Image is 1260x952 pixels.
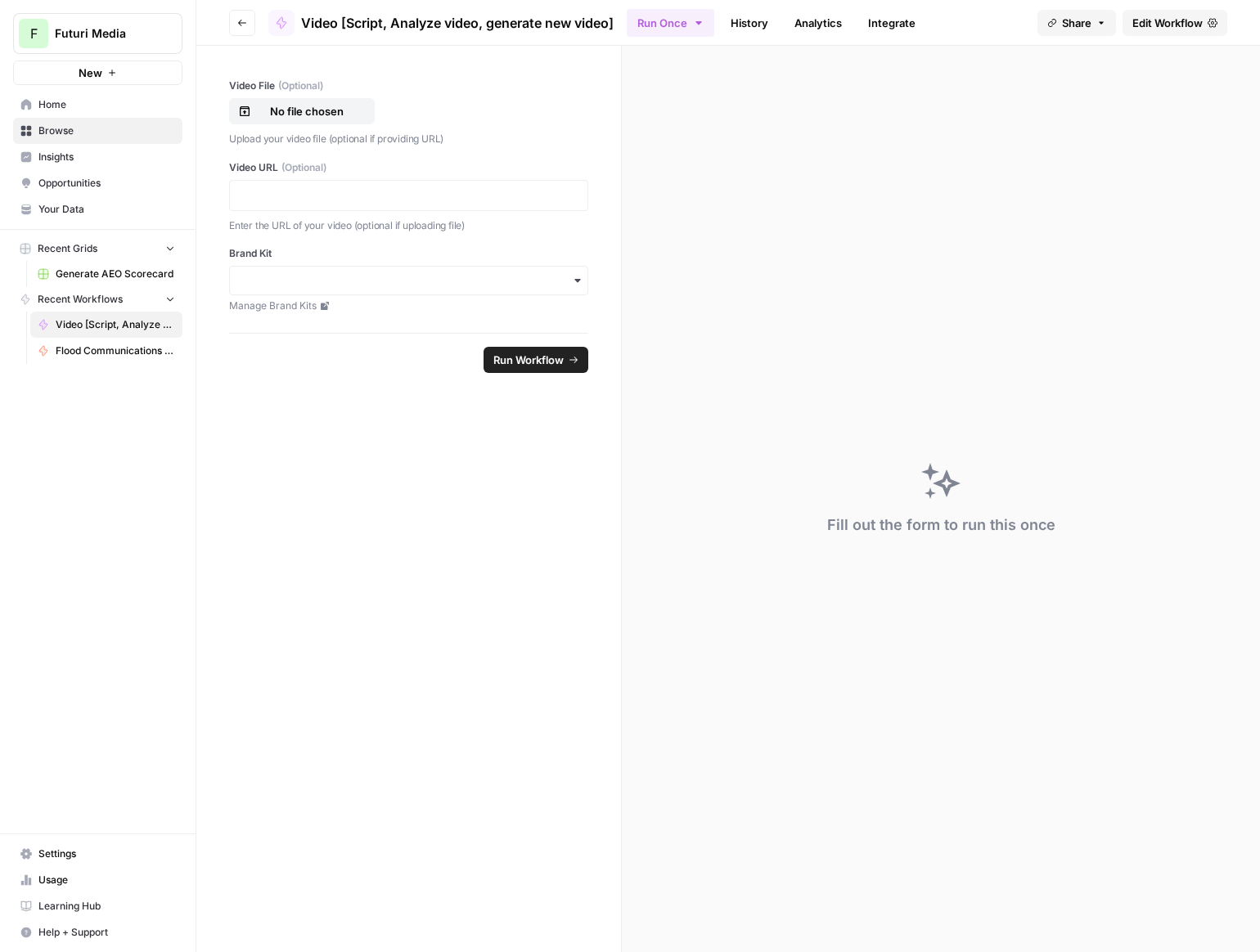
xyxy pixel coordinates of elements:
span: Futuri Media [55,25,154,42]
button: Workspace: Futuri Media [13,13,182,54]
button: Share [1037,10,1116,36]
span: Home [38,97,175,112]
span: Run Workflow [493,352,564,368]
a: Flood Communications - AI Workforce [30,338,182,364]
a: History [721,10,778,36]
span: (Optional) [281,160,326,175]
a: Home [13,92,182,118]
a: Learning Hub [13,893,182,919]
span: Generate AEO Scorecard [56,267,175,281]
a: Generate AEO Scorecard [30,261,182,287]
span: Share [1062,15,1091,31]
button: New [13,61,182,85]
div: Fill out the form to run this once [827,514,1055,537]
button: Recent Grids [13,236,182,261]
span: Learning Hub [38,899,175,914]
span: (Optional) [278,79,323,93]
span: Opportunities [38,176,175,191]
span: Video [Script, Analyze video, generate new video] [301,13,614,33]
span: Browse [38,123,175,138]
span: Video [Script, Analyze video, generate new video] [56,317,175,332]
a: Analytics [785,10,852,36]
span: Help + Support [38,925,175,940]
label: Brand Kit [229,246,588,261]
p: Upload your video file (optional if providing URL) [229,131,588,147]
button: Help + Support [13,919,182,945]
span: Flood Communications - AI Workforce [56,344,175,358]
a: Usage [13,867,182,893]
a: Integrate [858,10,925,36]
span: Usage [38,873,175,887]
span: Recent Workflows [38,292,123,307]
span: Your Data [38,202,175,217]
span: New [79,65,102,81]
a: Edit Workflow [1123,10,1227,36]
a: Video [Script, Analyze video, generate new video] [268,10,614,36]
button: Run Once [627,9,714,37]
span: Settings [38,846,175,861]
label: Video File [229,79,588,93]
a: Opportunities [13,170,182,196]
span: Recent Grids [38,241,97,256]
button: Run Workflow [484,347,588,373]
label: Video URL [229,160,588,175]
a: Video [Script, Analyze video, generate new video] [30,312,182,338]
button: No file chosen [229,98,375,124]
a: Settings [13,841,182,867]
p: No file chosen [254,103,359,119]
span: Insights [38,150,175,164]
span: F [30,24,38,43]
p: Enter the URL of your video (optional if uploading file) [229,218,588,234]
a: Insights [13,144,182,170]
a: Browse [13,118,182,144]
a: Your Data [13,196,182,222]
span: Edit Workflow [1132,15,1203,31]
a: Manage Brand Kits [229,299,588,313]
button: Recent Workflows [13,287,182,312]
